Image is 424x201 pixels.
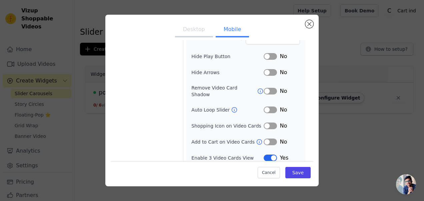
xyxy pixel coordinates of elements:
[191,139,256,145] label: Add to Cart on Video Cards
[280,106,287,114] span: No
[285,167,311,178] button: Save
[305,20,313,28] button: Close modal
[191,84,257,98] label: Remove Video Card Shadow
[191,123,261,129] label: Shopping Icon on Video Cards
[191,53,264,60] label: Hide Play Button
[280,68,287,76] span: No
[175,23,213,37] button: Desktop
[191,155,264,161] label: Enable 3 Video Cards View
[191,69,264,76] label: Hide Arrows
[396,174,416,194] a: Open chat
[280,122,287,130] span: No
[280,138,287,146] span: No
[258,167,280,178] button: Cancel
[191,107,231,113] label: Auto Loop Slider
[280,52,287,60] span: No
[280,87,287,95] span: No
[216,23,249,37] button: Mobile
[280,154,288,162] span: Yes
